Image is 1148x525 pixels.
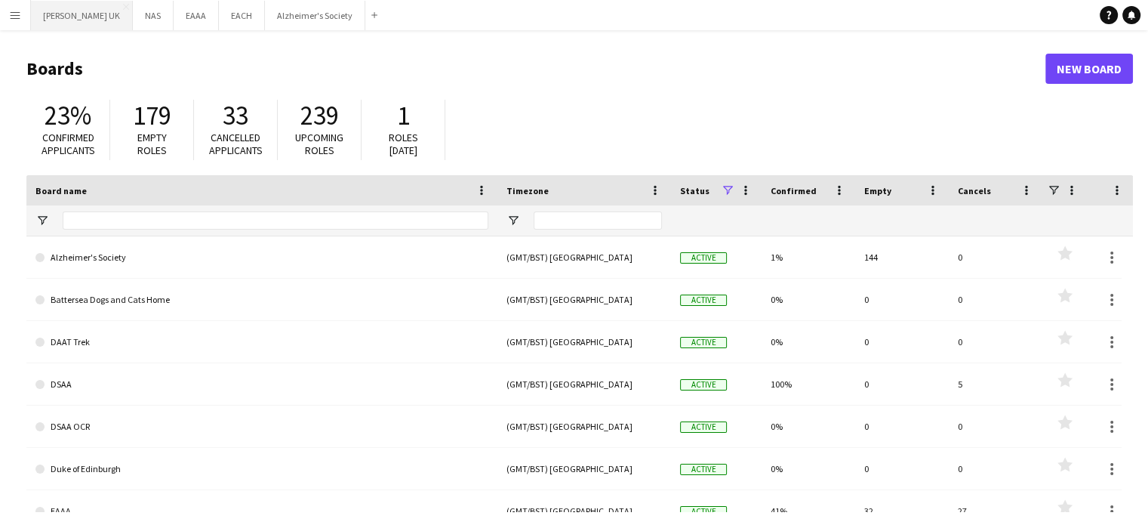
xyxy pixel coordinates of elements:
span: Active [680,337,727,348]
h1: Boards [26,57,1045,80]
button: NAS [133,1,174,30]
span: Empty roles [137,131,167,157]
span: Confirmed [771,185,817,196]
span: 239 [300,99,339,132]
div: 100% [762,363,855,405]
span: Status [680,185,709,196]
div: (GMT/BST) [GEOGRAPHIC_DATA] [497,279,671,320]
div: 0% [762,448,855,489]
span: Active [680,295,727,306]
span: Active [680,422,727,433]
div: 0 [949,448,1042,489]
button: Open Filter Menu [506,214,520,227]
span: Cancels [958,185,991,196]
div: 0 [949,321,1042,363]
div: 0 [855,321,949,363]
input: Timezone Filter Input [534,212,662,230]
a: DSAA [35,363,488,406]
div: (GMT/BST) [GEOGRAPHIC_DATA] [497,363,671,405]
div: 0 [949,236,1042,278]
div: 5 [949,363,1042,405]
span: Roles [DATE] [389,131,418,157]
div: (GMT/BST) [GEOGRAPHIC_DATA] [497,236,671,278]
div: 0% [762,406,855,447]
span: 1 [397,99,410,132]
div: 0 [855,448,949,489]
span: Active [680,506,727,517]
span: Active [680,252,727,264]
button: Alzheimer's Society [265,1,365,30]
span: Confirmed applicants [42,131,95,157]
div: (GMT/BST) [GEOGRAPHIC_DATA] [497,321,671,363]
div: 0% [762,321,855,363]
div: 144 [855,236,949,278]
span: Active [680,379,727,391]
div: 0 [855,279,949,320]
span: Empty [864,185,891,196]
a: Duke of Edinburgh [35,448,488,490]
span: Timezone [506,185,549,196]
div: (GMT/BST) [GEOGRAPHIC_DATA] [497,406,671,447]
a: Alzheimer's Society [35,236,488,279]
button: Open Filter Menu [35,214,49,227]
input: Board name Filter Input [63,212,488,230]
span: 33 [223,99,248,132]
div: 0 [949,279,1042,320]
div: 0 [949,406,1042,447]
a: Battersea Dogs and Cats Home [35,279,488,321]
div: 1% [762,236,855,278]
a: New Board [1045,54,1133,84]
span: 179 [133,99,171,132]
span: Active [680,464,727,475]
div: 0 [855,406,949,447]
button: EACH [219,1,265,30]
button: EAAA [174,1,219,30]
span: Board name [35,185,87,196]
button: [PERSON_NAME] UK [31,1,133,30]
span: Upcoming roles [295,131,343,157]
span: Cancelled applicants [209,131,263,157]
a: DAAT Trek [35,321,488,363]
div: 0 [855,363,949,405]
div: (GMT/BST) [GEOGRAPHIC_DATA] [497,448,671,489]
div: 0% [762,279,855,320]
a: DSAA OCR [35,406,488,448]
span: 23% [45,99,91,132]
